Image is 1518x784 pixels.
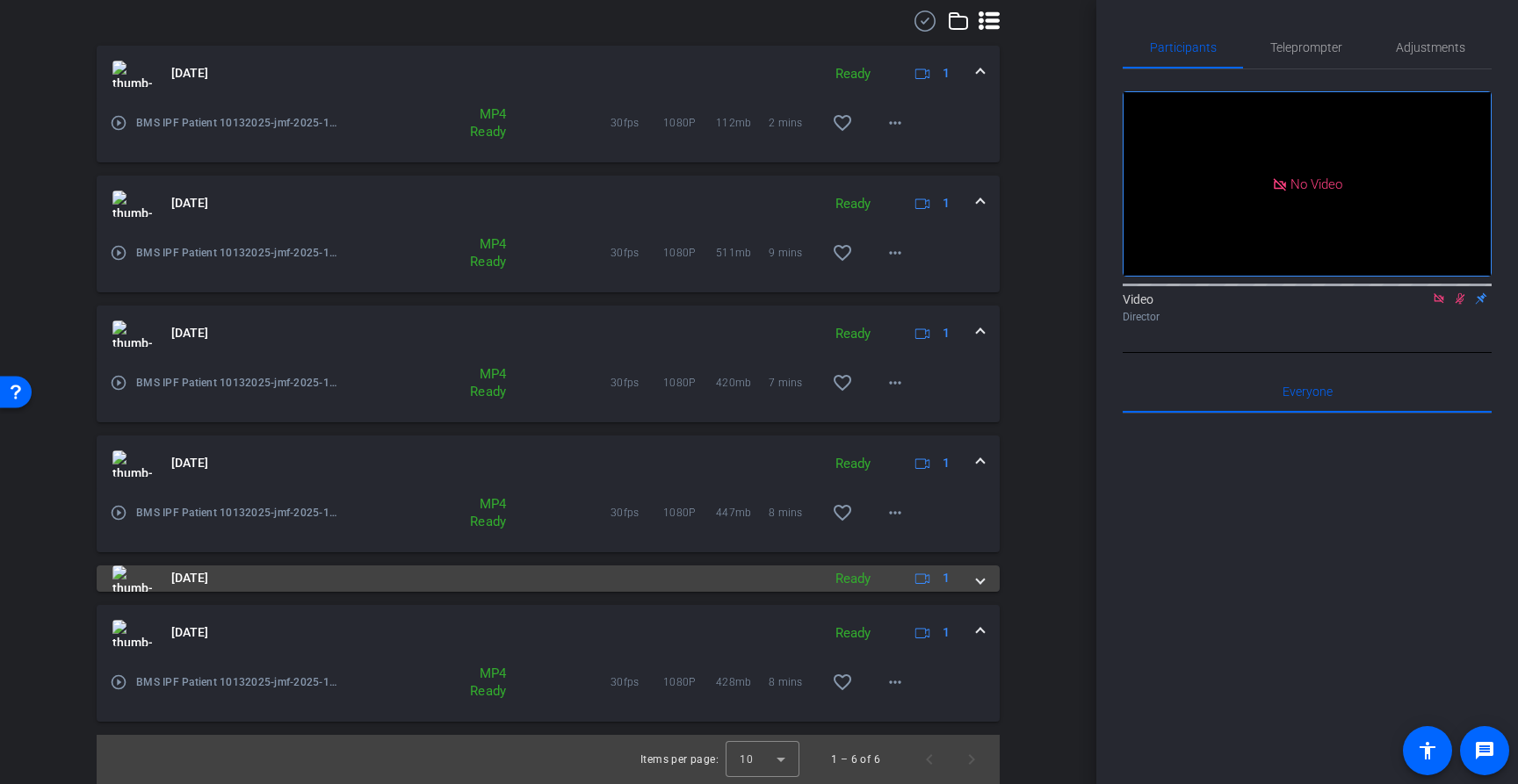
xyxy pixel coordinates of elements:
[611,374,663,392] span: 30fps
[943,623,950,642] span: 1
[110,244,127,262] mat-icon: play_circle_outline
[433,235,515,270] div: MP4 Ready
[97,435,1000,492] mat-expansion-panel-header: thumb-nail[DATE]Ready1
[716,374,769,392] span: 420mb
[769,244,821,262] span: 9 mins
[827,194,879,214] div: Ready
[716,114,769,132] span: 112mb
[97,176,1000,232] mat-expansion-panel-header: thumb-nail[DATE]Ready1
[943,194,950,212] span: 1
[832,242,853,263] mat-icon: favorite_border
[943,569,950,587] span: 1
[611,673,663,691] span: 30fps
[97,232,1000,292] div: thumb-nail[DATE]Ready1
[943,454,950,472] span: 1
[832,112,853,133] mat-icon: favorite_border
[716,504,769,521] span: 447mb
[611,244,663,262] span: 30fps
[832,502,853,523] mat-icon: favorite_border
[171,324,208,342] span: [DATE]
[943,64,950,83] span: 1
[97,46,1000,102] mat-expansion-panel-header: thumb-nail[DATE]Ready1
[663,244,716,262] span: 1080P
[171,64,208,83] span: [DATE]
[832,372,853,393] mat-icon: favorite_border
[97,565,1000,592] mat-expansion-panel-header: thumb-nail[DATE]Ready1
[97,492,1000,552] div: thumb-nail[DATE]Ready1
[433,665,515,700] div: MP4 Ready
[97,605,1000,661] mat-expansion-panel-header: thumb-nail[DATE]Ready1
[832,672,853,693] mat-icon: favorite_border
[136,374,337,392] span: BMS IPF Patient 10132025-jmf-2025-10-13-11-32-48-820-0
[112,565,152,592] img: thumb-nail
[1270,41,1342,54] span: Teleprompter
[769,673,821,691] span: 8 mins
[769,504,821,521] span: 8 mins
[110,374,127,392] mat-icon: play_circle_outline
[1150,41,1217,54] span: Participants
[663,673,716,691] span: 1080P
[951,738,993,780] button: Next page
[136,673,337,691] span: BMS IPF Patient 10132025-jmf-2025-10-13-11-09-15-391-0
[433,365,515,400] div: MP4 Ready
[716,244,769,262] span: 511mb
[827,64,879,84] div: Ready
[112,61,152,87] img: thumb-nail
[136,114,337,132] span: BMS IPF Patient 10132025-jmf-2025-10-13-11-49-43-150-0
[827,324,879,344] div: Ready
[171,623,208,642] span: [DATE]
[831,751,880,768] div: 1 – 6 of 6
[769,114,821,132] span: 2 mins
[885,502,906,523] mat-icon: more_horiz
[110,504,127,521] mat-icon: play_circle_outline
[1123,291,1492,325] div: Video
[110,673,127,691] mat-icon: play_circle_outline
[663,114,716,132] span: 1080P
[112,620,152,646] img: thumb-nail
[97,102,1000,162] div: thumb-nail[DATE]Ready1
[827,569,879,589] div: Ready
[885,372,906,393] mat-icon: more_horiz
[885,242,906,263] mat-icon: more_horiz
[1123,309,1492,325] div: Director
[885,672,906,693] mat-icon: more_horiz
[112,191,152,217] img: thumb-nail
[97,661,1000,722] div: thumb-nail[DATE]Ready1
[640,751,719,768] div: Items per page:
[112,320,152,347] img: thumb-nail
[433,495,515,530] div: MP4 Ready
[171,454,208,472] span: [DATE]
[112,450,152,477] img: thumb-nail
[110,114,127,132] mat-icon: play_circle_outline
[827,454,879,474] div: Ready
[97,306,1000,362] mat-expansion-panel-header: thumb-nail[DATE]Ready1
[97,362,1000,422] div: thumb-nail[DATE]Ready1
[611,114,663,132] span: 30fps
[943,324,950,342] span: 1
[136,244,337,262] span: BMS IPF Patient 10132025-jmf-2025-10-13-11-40-24-835-0
[433,105,515,140] div: MP4 Ready
[908,738,951,780] button: Previous page
[611,504,663,521] span: 30fps
[769,374,821,392] span: 7 mins
[171,569,208,587] span: [DATE]
[663,374,716,392] span: 1080P
[1417,740,1438,761] mat-icon: accessibility
[1283,385,1333,398] span: Everyone
[885,112,906,133] mat-icon: more_horiz
[716,673,769,691] span: 428mb
[663,504,716,521] span: 1080P
[1396,41,1465,54] span: Adjustments
[827,623,879,644] div: Ready
[1290,176,1342,191] span: No Video
[136,504,337,521] span: BMS IPF Patient 10132025-jmf-2025-10-13-11-24-44-810-0
[171,194,208,212] span: [DATE]
[1474,740,1495,761] mat-icon: message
